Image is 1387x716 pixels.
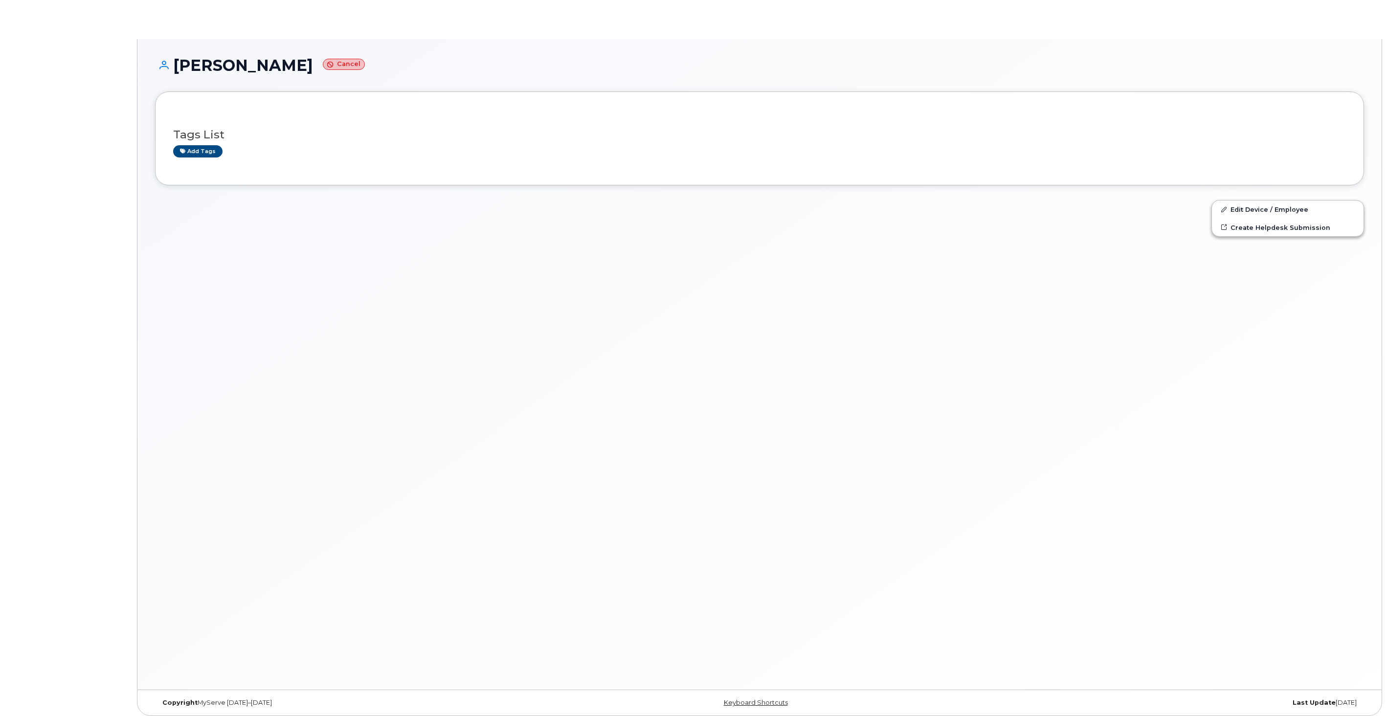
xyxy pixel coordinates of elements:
[162,699,198,706] strong: Copyright
[173,145,223,157] a: Add tags
[155,699,558,707] div: MyServe [DATE]–[DATE]
[1212,201,1364,218] a: Edit Device / Employee
[323,59,365,70] small: Cancel
[173,129,1346,141] h3: Tags List
[961,699,1364,707] div: [DATE]
[1212,219,1364,236] a: Create Helpdesk Submission
[1293,699,1336,706] strong: Last Update
[724,699,788,706] a: Keyboard Shortcuts
[155,57,1364,74] h1: [PERSON_NAME]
